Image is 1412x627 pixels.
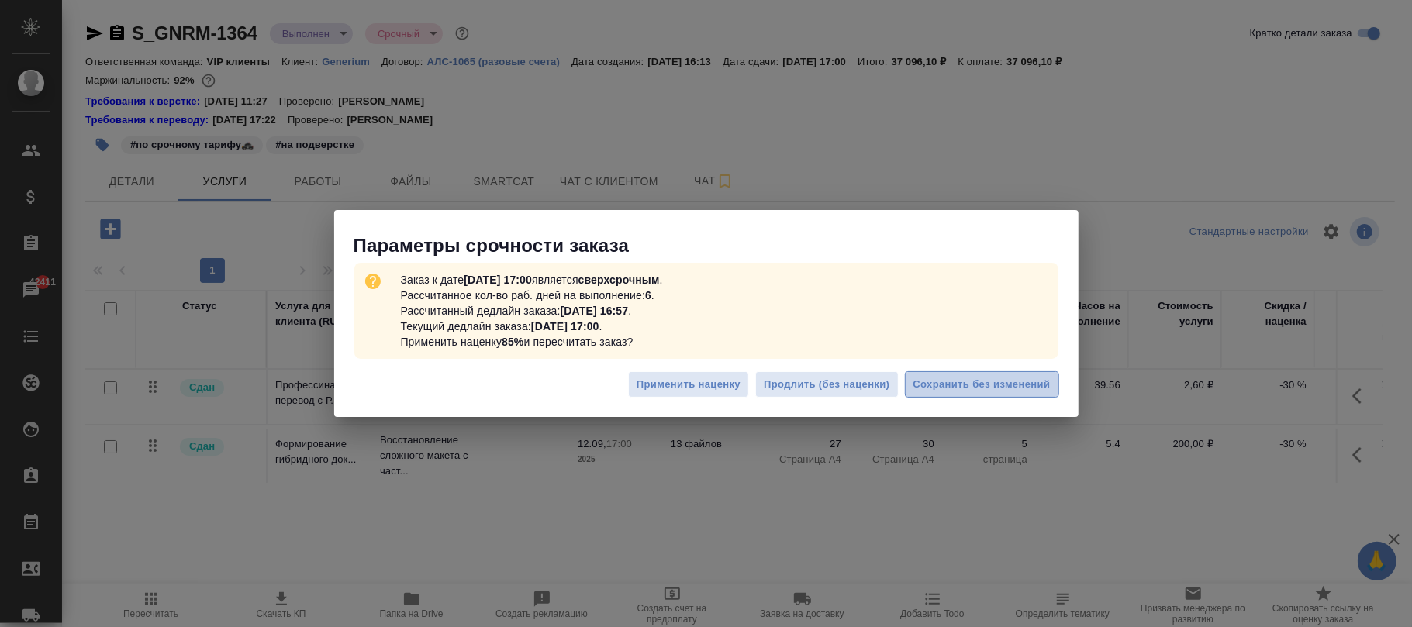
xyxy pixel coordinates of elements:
p: Параметры срочности заказа [354,233,1079,258]
b: сверхсрочным [578,274,660,286]
button: Сохранить без изменений [905,371,1059,398]
span: Применить наценку [637,376,741,394]
button: Применить наценку [628,371,749,398]
b: 6 [645,289,651,301]
b: [DATE] 17:00 [464,274,532,286]
span: Продлить (без наценки) [764,376,889,394]
button: Продлить (без наценки) [755,371,898,398]
b: [DATE] 17:00 [531,320,599,332]
b: 85% [502,336,523,348]
b: [DATE] 16:57 [561,305,629,317]
span: Сохранить без изменений [913,376,1051,394]
p: Заказ к дате является . Рассчитанное кол-во раб. дней на выполнение: . Рассчитанный дедлайн заказ... [395,266,669,356]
